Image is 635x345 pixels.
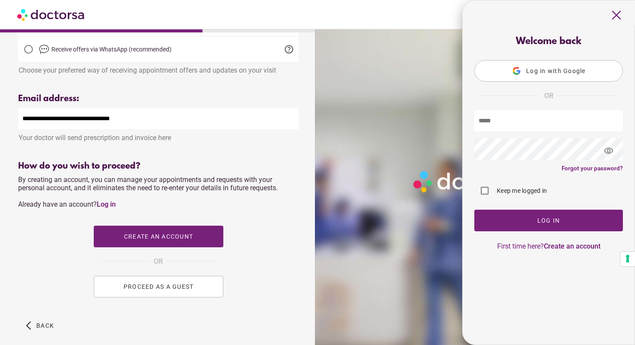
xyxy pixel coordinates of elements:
[36,322,54,329] span: Back
[94,226,223,247] button: Create an account
[18,129,298,142] div: Your doctor will send prescription and invoice here
[124,233,193,240] span: Create an account
[18,62,298,74] div: Choose your preferred way of receiving appointment offers and updates on your visit
[608,7,625,23] span: close
[495,186,547,195] label: Keep me logged in
[526,67,586,74] span: Log in with Google
[620,252,635,266] button: Your consent preferences for tracking technologies
[544,242,600,250] a: Create an account
[284,44,294,54] span: help
[474,210,623,231] button: Log In
[544,90,553,102] span: OR
[474,60,623,82] button: Log in with Google
[39,44,49,54] img: chat
[410,167,537,196] img: Logo-Doctorsa-trans-White-partial-flat.png
[97,200,116,208] a: Log in
[154,256,163,267] span: OR
[51,46,171,53] span: Receive offers via WhatsApp (recommended)
[18,94,298,104] div: Email address:
[123,283,194,290] span: PROCEED AS A GUEST
[18,176,278,208] span: By creating an account, you can manage your appointments and requests with your personal account,...
[94,276,223,297] button: PROCEED AS A GUEST
[562,165,623,172] a: Forgot your password?
[474,242,623,250] p: First time here?
[22,315,57,336] button: arrow_back_ios Back
[17,5,86,24] img: Doctorsa.com
[597,139,620,163] span: visibility
[537,217,560,224] span: Log In
[474,36,623,47] div: Welcome back
[18,161,298,171] div: How do you wish to proceed?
